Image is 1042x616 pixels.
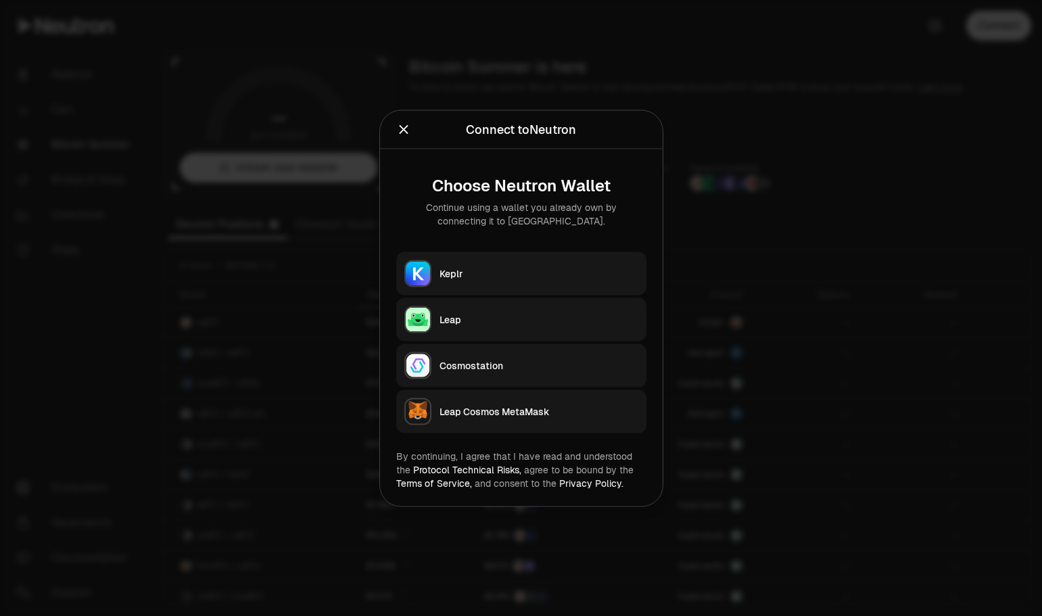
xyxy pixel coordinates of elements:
[396,252,646,295] button: KeplrKeplr
[440,266,638,280] div: Keplr
[466,120,576,139] div: Connect to Neutron
[406,353,430,377] img: Cosmostation
[440,404,638,418] div: Leap Cosmos MetaMask
[406,399,430,423] img: Leap Cosmos MetaMask
[407,176,636,195] div: Choose Neutron Wallet
[440,358,638,372] div: Cosmostation
[396,389,646,433] button: Leap Cosmos MetaMaskLeap Cosmos MetaMask
[396,343,646,387] button: CosmostationCosmostation
[413,463,521,475] a: Protocol Technical Risks,
[407,200,636,227] div: Continue using a wallet you already own by connecting it to [GEOGRAPHIC_DATA].
[406,261,430,285] img: Keplr
[406,307,430,331] img: Leap
[396,120,411,139] button: Close
[440,312,638,326] div: Leap
[559,477,623,489] a: Privacy Policy.
[396,449,646,490] div: By continuing, I agree that I have read and understood the agree to be bound by the and consent t...
[396,298,646,341] button: LeapLeap
[396,477,472,489] a: Terms of Service,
